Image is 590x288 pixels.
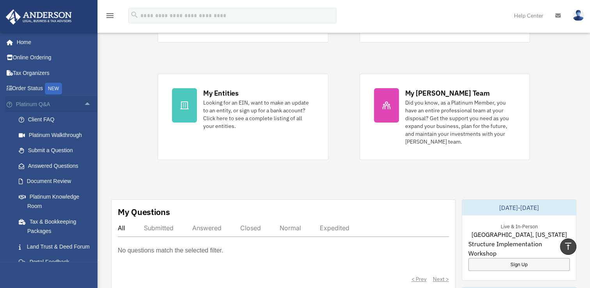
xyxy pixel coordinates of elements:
[5,65,103,81] a: Tax Organizers
[11,127,103,143] a: Platinum Walkthrough
[11,214,103,239] a: Tax & Bookkeeping Packages
[468,239,570,258] span: Structure Implementation Workshop
[405,88,490,98] div: My [PERSON_NAME] Team
[471,230,567,239] span: [GEOGRAPHIC_DATA], [US_STATE]
[5,34,99,50] a: Home
[462,200,576,215] div: [DATE]-[DATE]
[405,99,516,146] div: Did you know, as a Platinum Member, you have an entire professional team at your disposal? Get th...
[11,189,103,214] a: Platinum Knowledge Room
[11,112,103,128] a: Client FAQ
[105,14,115,20] a: menu
[84,96,99,112] span: arrow_drop_up
[494,222,544,230] div: Live & In-Person
[11,143,103,158] a: Submit a Question
[158,74,328,160] a: My Entities Looking for an EIN, want to make an update to an entity, or sign up for a bank accoun...
[468,258,570,271] a: Sign Up
[45,83,62,94] div: NEW
[11,254,103,270] a: Portal Feedback
[203,88,238,98] div: My Entities
[105,11,115,20] i: menu
[118,245,223,256] p: No questions match the selected filter.
[11,239,103,254] a: Land Trust & Deed Forum
[560,238,576,255] a: vertical_align_top
[320,224,349,232] div: Expedited
[144,224,174,232] div: Submitted
[203,99,314,130] div: Looking for an EIN, want to make an update to an entity, or sign up for a bank account? Click her...
[11,158,103,174] a: Answered Questions
[5,81,103,97] a: Order StatusNEW
[280,224,301,232] div: Normal
[360,74,530,160] a: My [PERSON_NAME] Team Did you know, as a Platinum Member, you have an entire professional team at...
[118,206,170,218] div: My Questions
[572,10,584,21] img: User Pic
[563,242,573,251] i: vertical_align_top
[118,224,125,232] div: All
[130,11,139,19] i: search
[5,50,103,66] a: Online Ordering
[11,174,103,189] a: Document Review
[4,9,74,25] img: Anderson Advisors Platinum Portal
[240,224,261,232] div: Closed
[192,224,221,232] div: Answered
[5,96,103,112] a: Platinum Q&Aarrow_drop_up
